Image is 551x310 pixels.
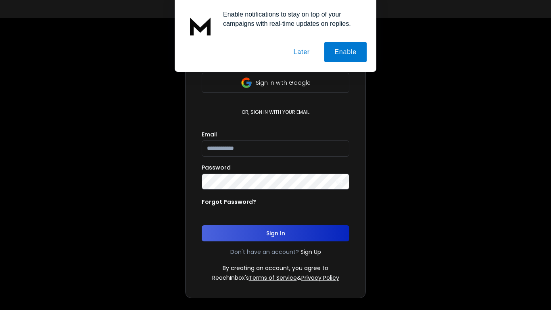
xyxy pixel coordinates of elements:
button: Later [283,42,319,62]
p: By creating an account, you agree to [223,264,328,272]
p: Sign in with Google [256,79,311,87]
button: Sign In [202,225,349,241]
a: Terms of Service [249,274,297,282]
p: Forgot Password? [202,198,256,206]
a: Sign Up [301,248,321,256]
button: Sign in with Google [202,73,349,93]
label: Password [202,165,231,170]
img: notification icon [184,10,217,42]
a: Privacy Policy [301,274,339,282]
button: Enable [324,42,367,62]
p: Don't have an account? [230,248,299,256]
p: or, sign in with your email [238,109,313,115]
p: ReachInbox's & [212,274,339,282]
label: Email [202,132,217,137]
div: Enable notifications to stay on top of your campaigns with real-time updates on replies. [217,10,367,28]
